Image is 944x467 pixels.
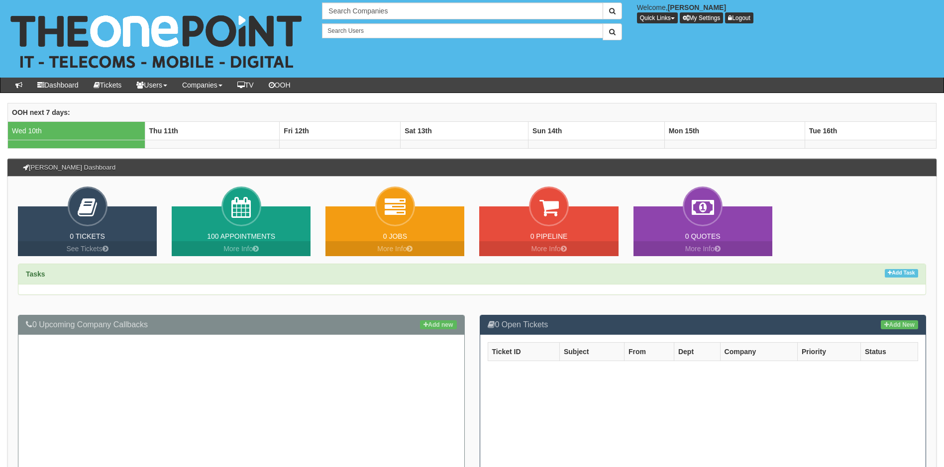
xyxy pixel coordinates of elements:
h3: 0 Upcoming Company Callbacks [26,320,457,329]
th: Priority [797,342,860,361]
strong: Tasks [26,270,45,278]
a: TV [230,78,261,93]
th: Thu 11th [145,121,280,140]
a: Add New [881,320,918,329]
input: Search Users [322,23,603,38]
a: More Info [633,241,772,256]
h3: 0 Open Tickets [488,320,919,329]
a: More Info [325,241,464,256]
th: From [624,342,674,361]
a: OOH [261,78,298,93]
a: Logout [725,12,753,23]
th: Status [860,342,918,361]
th: OOH next 7 days: [8,103,937,121]
th: Subject [559,342,624,361]
b: [PERSON_NAME] [668,3,726,11]
a: Add new [420,320,456,329]
a: Add Task [885,269,918,278]
a: Companies [175,78,230,93]
th: Sun 14th [528,121,665,140]
div: Welcome, [629,2,944,23]
a: 0 Jobs [383,232,407,240]
a: See Tickets [18,241,157,256]
h3: [PERSON_NAME] Dashboard [18,159,120,176]
a: 0 Quotes [685,232,721,240]
a: Users [129,78,175,93]
a: 0 Pipeline [530,232,568,240]
th: Mon 15th [664,121,805,140]
button: Quick Links [637,12,678,23]
th: Fri 12th [280,121,401,140]
td: Wed 10th [8,121,145,140]
th: Company [720,342,797,361]
th: Dept [674,342,720,361]
input: Search Companies [322,2,603,19]
a: My Settings [680,12,724,23]
a: 0 Tickets [70,232,105,240]
a: More Info [172,241,311,256]
a: More Info [479,241,618,256]
th: Sat 13th [401,121,528,140]
th: Tue 16th [805,121,936,140]
th: Ticket ID [488,342,559,361]
a: Dashboard [30,78,86,93]
a: 100 Appointments [207,232,275,240]
a: Tickets [86,78,129,93]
